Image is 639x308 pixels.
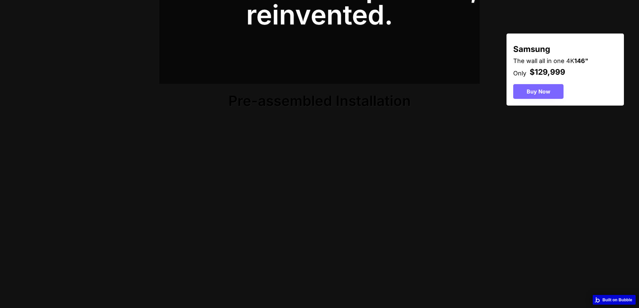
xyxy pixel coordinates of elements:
[513,57,588,65] div: The wall all in one 4K
[513,84,564,99] button: Buy Now
[513,69,526,77] div: Only
[228,94,411,109] div: Pre-assembled Installation
[513,40,550,55] div: Samsung
[530,67,565,77] div: $129,999
[574,57,588,64] strong: 146"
